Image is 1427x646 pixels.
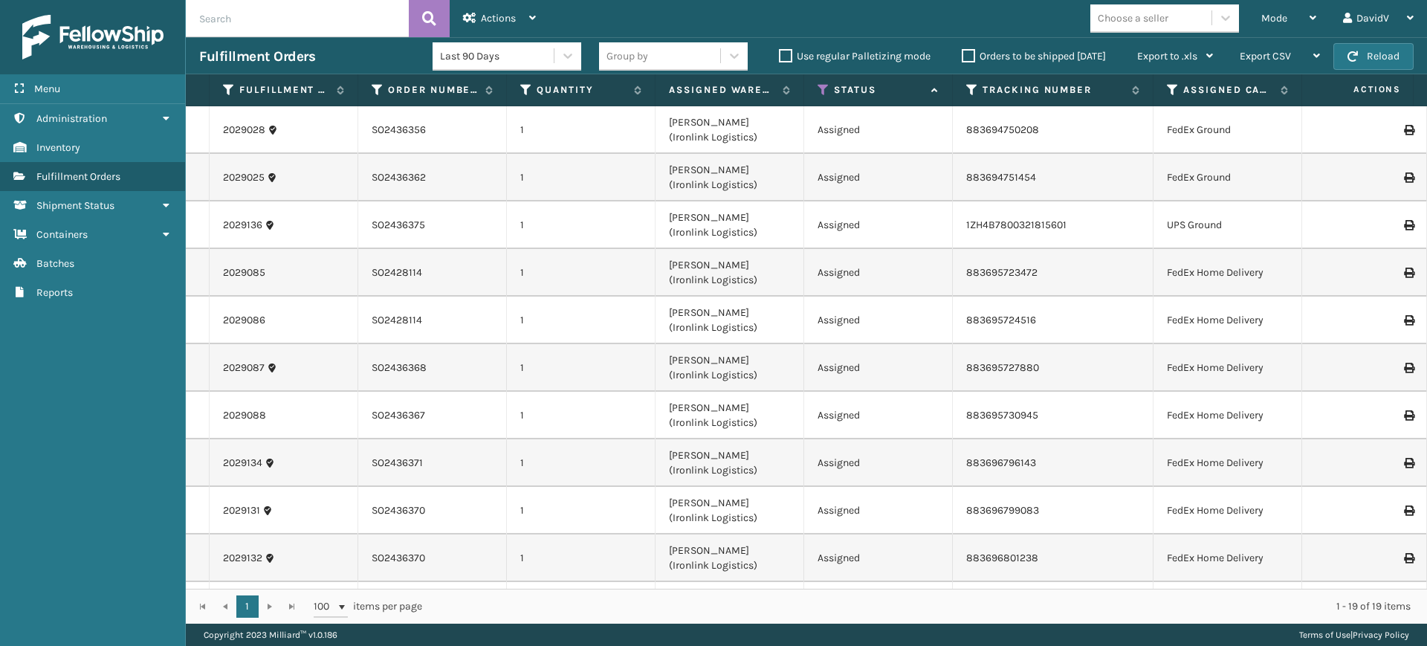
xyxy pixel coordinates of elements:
span: Actions [481,12,516,25]
a: 1 [236,595,259,618]
td: SO2436370 [358,534,507,582]
i: Print Label [1404,506,1413,516]
td: FedEx Home Delivery [1153,344,1302,392]
a: 2029085 [223,265,265,280]
a: 2029132 [223,551,262,566]
td: [PERSON_NAME] (Ironlink Logistics) [656,344,804,392]
label: Orders to be shipped [DATE] [962,50,1106,62]
td: SO2436368 [358,344,507,392]
td: FedEx Home Delivery [1153,439,1302,487]
i: Print Label [1404,268,1413,278]
div: 1 - 19 of 19 items [443,599,1411,614]
span: Batches [36,257,74,270]
div: Last 90 Days [440,48,555,64]
span: Containers [36,228,88,241]
i: Print Label [1404,553,1413,563]
p: Copyright 2023 Milliard™ v 1.0.186 [204,624,337,646]
i: Print Label [1404,458,1413,468]
td: SO2436371 [358,439,507,487]
span: Shipment Status [36,199,114,212]
td: 1 [507,201,656,249]
td: Assigned [804,249,953,297]
td: SO2436370 [358,487,507,534]
a: Terms of Use [1299,630,1350,640]
td: 1 [507,534,656,582]
td: [PERSON_NAME] (Ironlink Logistics) [656,487,804,534]
td: FedEx Ground [1153,106,1302,154]
span: items per page [314,595,422,618]
td: 1 [507,344,656,392]
td: SO2436379 [358,582,507,630]
img: logo [22,15,164,59]
i: Print Label [1404,410,1413,421]
a: 2029131 [223,503,260,518]
a: 2029086 [223,313,265,328]
td: [PERSON_NAME] (Ironlink Logistics) [656,201,804,249]
td: [PERSON_NAME] (Ironlink Logistics) [656,582,804,630]
td: 1 [507,392,656,439]
td: 1 [507,582,656,630]
i: Print Label [1404,125,1413,135]
a: 2029025 [223,170,265,185]
td: [PERSON_NAME] (Ironlink Logistics) [656,534,804,582]
label: Assigned Warehouse [669,83,775,97]
span: 100 [314,599,336,614]
div: Choose a seller [1098,10,1168,26]
a: 2029028 [223,123,265,138]
td: FedEx Home Delivery [1153,249,1302,297]
a: 883694750208 [966,123,1039,136]
a: 883695727880 [966,361,1039,374]
td: 1 [507,487,656,534]
td: Assigned [804,487,953,534]
td: Assigned [804,201,953,249]
td: Assigned [804,154,953,201]
button: Reload [1333,43,1414,70]
span: Fulfillment Orders [36,170,120,183]
td: UPS Ground [1153,201,1302,249]
a: 883695724516 [966,314,1036,326]
td: [PERSON_NAME] (Ironlink Logistics) [656,297,804,344]
td: Assigned [804,439,953,487]
td: Assigned [804,297,953,344]
td: FedEx Home Delivery [1153,582,1302,630]
a: 2029136 [223,218,262,233]
i: Print Label [1404,363,1413,373]
a: 2029087 [223,361,265,375]
td: [PERSON_NAME] (Ironlink Logistics) [656,439,804,487]
a: 883695723472 [966,266,1038,279]
span: Inventory [36,141,80,154]
td: SO2436362 [358,154,507,201]
a: 883694751454 [966,171,1036,184]
td: 1 [507,297,656,344]
div: Group by [606,48,648,64]
td: [PERSON_NAME] (Ironlink Logistics) [656,154,804,201]
td: 1 [507,154,656,201]
a: 2029088 [223,408,266,423]
label: Status [834,83,924,97]
td: SO2428114 [358,249,507,297]
td: SO2436375 [358,201,507,249]
div: | [1299,624,1409,646]
label: Assigned Carrier Service [1183,83,1273,97]
td: Assigned [804,582,953,630]
a: 883696799083 [966,504,1039,517]
i: Print Label [1404,315,1413,326]
td: FedEx Home Delivery [1153,487,1302,534]
td: Assigned [804,344,953,392]
td: Assigned [804,534,953,582]
td: FedEx Home Delivery [1153,534,1302,582]
td: [PERSON_NAME] (Ironlink Logistics) [656,392,804,439]
span: Administration [36,112,107,125]
td: FedEx Ground [1153,154,1302,201]
a: Privacy Policy [1353,630,1409,640]
span: Export CSV [1240,50,1291,62]
a: 1ZH4B7800321815601 [966,219,1067,231]
td: 1 [507,106,656,154]
td: [PERSON_NAME] (Ironlink Logistics) [656,249,804,297]
span: Export to .xls [1137,50,1197,62]
td: SO2428114 [358,297,507,344]
td: FedEx Home Delivery [1153,392,1302,439]
span: Menu [34,83,60,95]
a: 883696801238 [966,552,1038,564]
td: [PERSON_NAME] (Ironlink Logistics) [656,106,804,154]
